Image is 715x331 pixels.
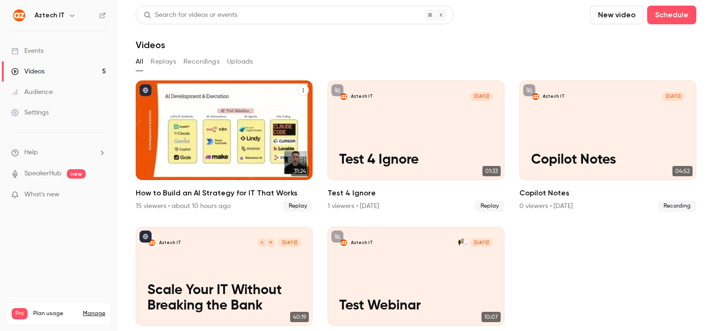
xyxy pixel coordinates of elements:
[339,152,493,168] p: Test 4 Ignore
[24,190,59,200] span: What's new
[331,230,343,243] button: unpublished
[151,54,176,69] button: Replays
[12,8,27,23] img: Aztech IT
[24,148,38,158] span: Help
[351,240,373,246] p: Aztech IT
[283,201,313,212] span: Replay
[139,84,152,96] button: published
[11,87,53,97] div: Audience
[147,238,156,247] img: Scale Your IT Without Breaking the Bank
[136,39,165,50] h1: Videos
[290,312,309,322] span: 40:19
[136,187,313,199] h2: How to Build an AI Strategy for IT That Works
[136,80,313,212] a: 31:24How to Build an AI Strategy for IT That Works15 viewers • about 10 hours agoReplay
[33,310,77,317] span: Plan usage
[590,6,643,24] button: New video
[11,108,49,117] div: Settings
[351,94,373,100] p: Aztech IT
[24,169,61,179] a: SpeakerHub
[328,80,504,212] li: Test 4 Ignore
[662,92,685,101] span: [DATE]
[12,308,28,319] span: Pro
[482,166,501,176] span: 01:33
[11,148,106,158] li: help-dropdown-opener
[470,92,493,101] span: [DATE]
[136,80,313,212] li: How to Build an AI Strategy for IT That Works
[291,166,309,176] span: 31:24
[519,80,696,212] a: Copilot Notes Aztech IT[DATE]Copilot Notes04:52Copilot Notes0 viewers • [DATE]Recording
[227,54,253,69] button: Uploads
[647,6,696,24] button: Schedule
[147,283,301,315] p: Scale Your IT Without Breaking the Bank
[159,240,181,246] p: Aztech IT
[257,238,267,248] div: S
[458,238,467,247] img: Sean Houghton
[519,187,696,199] h2: Copilot Notes
[136,6,696,325] section: Videos
[470,238,493,247] span: [DATE]
[183,54,219,69] button: Recordings
[543,94,565,100] p: Aztech IT
[328,187,504,199] h2: Test 4 Ignore
[672,166,693,176] span: 04:52
[67,169,86,179] span: new
[11,46,44,56] div: Events
[266,238,276,248] div: M
[531,152,685,168] p: Copilot Notes
[519,80,696,212] li: Copilot Notes
[11,67,44,76] div: Videos
[523,84,535,96] button: unpublished
[328,201,379,211] div: 1 viewers • [DATE]
[144,10,237,20] div: Search for videos or events
[35,11,65,20] h6: Aztech IT
[531,92,540,101] img: Copilot Notes
[328,80,504,212] a: Test 4 IgnoreAztech IT[DATE]Test 4 Ignore01:33Test 4 Ignore1 viewers • [DATE]Replay
[519,201,573,211] div: 0 viewers • [DATE]
[83,310,105,317] a: Manage
[482,312,501,322] span: 10:07
[475,201,504,212] span: Replay
[139,230,152,243] button: published
[339,238,348,247] img: Test Webinar
[331,84,343,96] button: unpublished
[339,298,493,314] p: Test Webinar
[136,54,143,69] button: All
[278,238,301,247] span: [DATE]
[136,201,231,211] div: 15 viewers • about 10 hours ago
[339,92,348,101] img: Test 4 Ignore
[658,201,696,212] span: Recording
